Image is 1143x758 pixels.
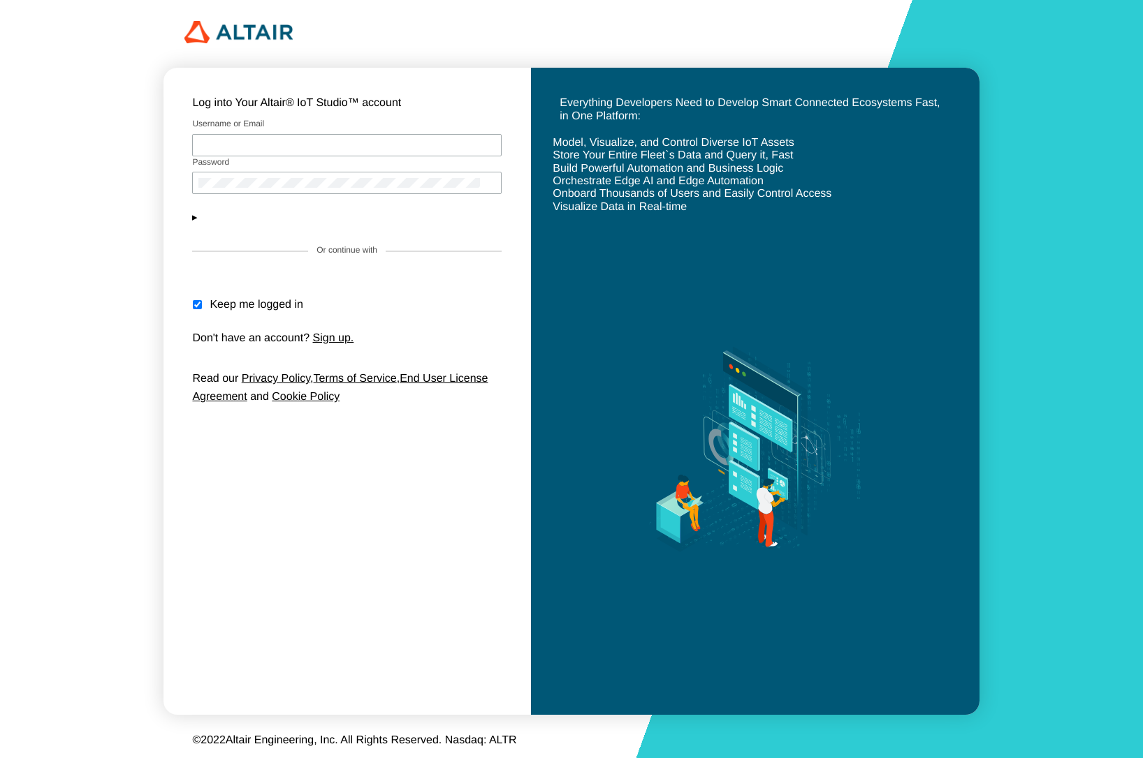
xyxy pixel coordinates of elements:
button: Need help? [192,211,501,223]
unity-typography: Everything Developers Need to Develop Smart Connected Ecosystems Fast, in One Platform: [560,97,940,121]
p: , , [192,370,501,406]
span: and [250,391,269,403]
unity-typography: Visualize Data in Real-time [553,201,687,214]
unity-typography: Build Powerful Automation and Business Logic [553,163,783,175]
unity-typography: Store Your Entire Fleet`s Data and Query it, Fast [553,149,793,162]
a: Terms of Service [314,373,397,385]
label: Or continue with [316,246,377,255]
a: Privacy Policy [242,373,310,385]
a: Sign up. [313,332,354,344]
unity-typography: Orchestrate Edge AI and Edge Automation [553,175,764,188]
input: Keep me logged in [192,300,203,309]
img: 320px-Altair_logo.png [184,21,293,43]
img: background.svg [628,214,882,685]
unity-typography: Log into Your Altair® IoT Studio™ account [192,97,401,109]
span: Don't have an account? [192,332,310,344]
label: Password [192,157,229,167]
span: Read our [192,373,238,385]
p: © Altair Engineering, Inc. All Rights Reserved. Nasdaq: ALTR [192,734,950,747]
unity-typography: Keep me logged in [210,299,303,311]
label: Username or Email [192,119,264,128]
unity-typography: Model, Visualize, and Control Diverse IoT Assets [553,137,794,149]
span: 2022 [201,734,226,746]
a: Cookie Policy [272,391,340,403]
unity-typography: Onboard Thousands of Users and Easily Control Access [553,188,831,200]
a: Need help? [201,211,255,223]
